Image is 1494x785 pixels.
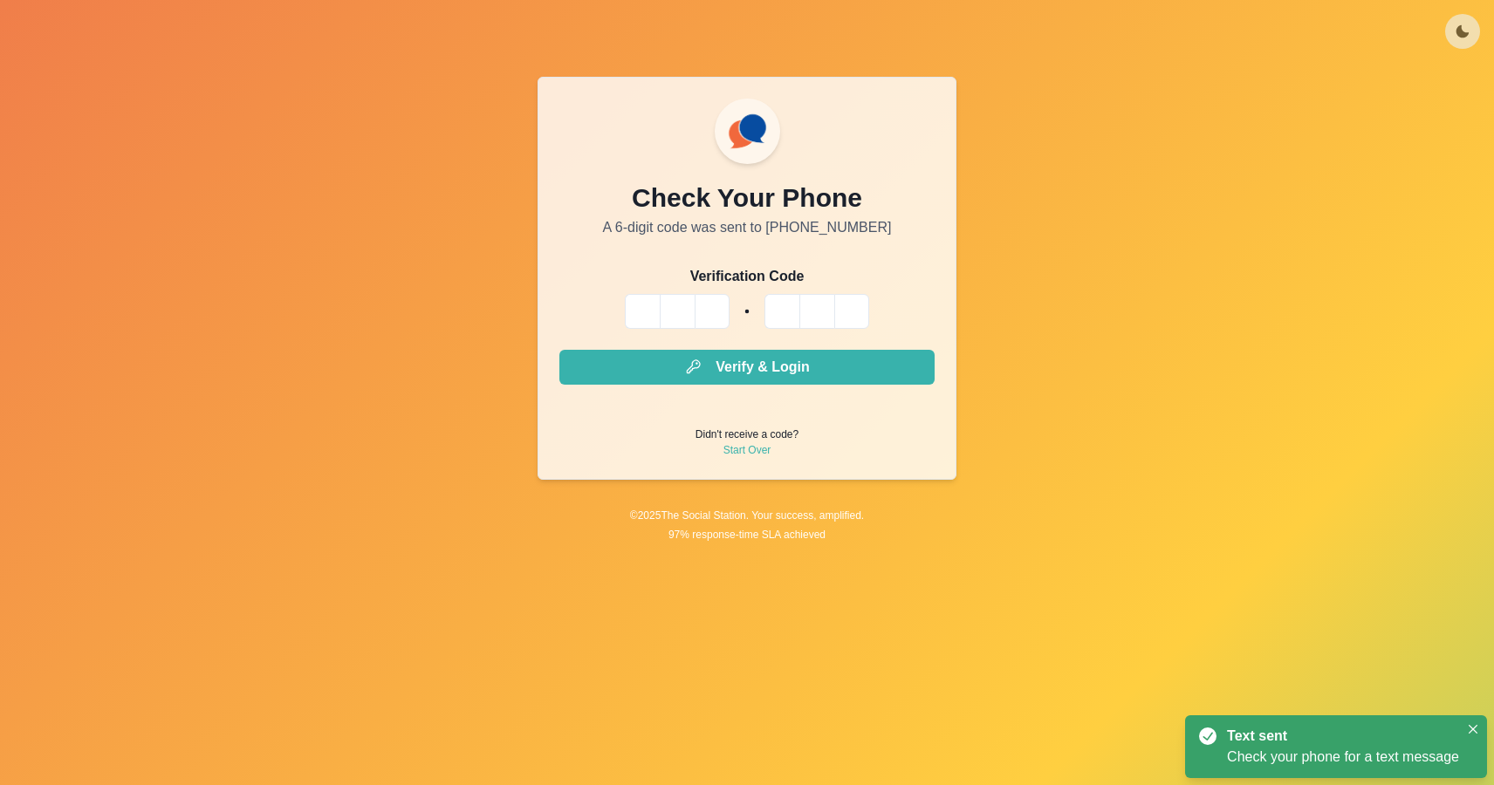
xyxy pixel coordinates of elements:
div: Check your phone for a text message [1227,747,1459,768]
button: Close [1463,719,1484,740]
button: Verify & Login [559,350,935,385]
img: ssLogoSVG.f144a2481ffb055bcdd00c89108cbcb7.svg [722,106,773,157]
input: Please enter your pin code [625,294,660,329]
input: Please enter your pin code [764,294,799,329]
input: Please enter your pin code [799,294,834,329]
p: A 6-digit code was sent to [PHONE_NUMBER] [603,217,892,238]
button: Toggle Mode [1445,14,1480,49]
p: Didn't receive a code? [696,427,798,442]
p: Verification Code [559,266,935,287]
a: Start Over [723,442,771,458]
input: Please enter your pin code [660,294,695,329]
input: Please enter your pin code [695,294,730,329]
input: Please enter your pin code [834,294,869,329]
div: Text sent [1227,726,1452,747]
p: Check Your Phone [632,178,862,217]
